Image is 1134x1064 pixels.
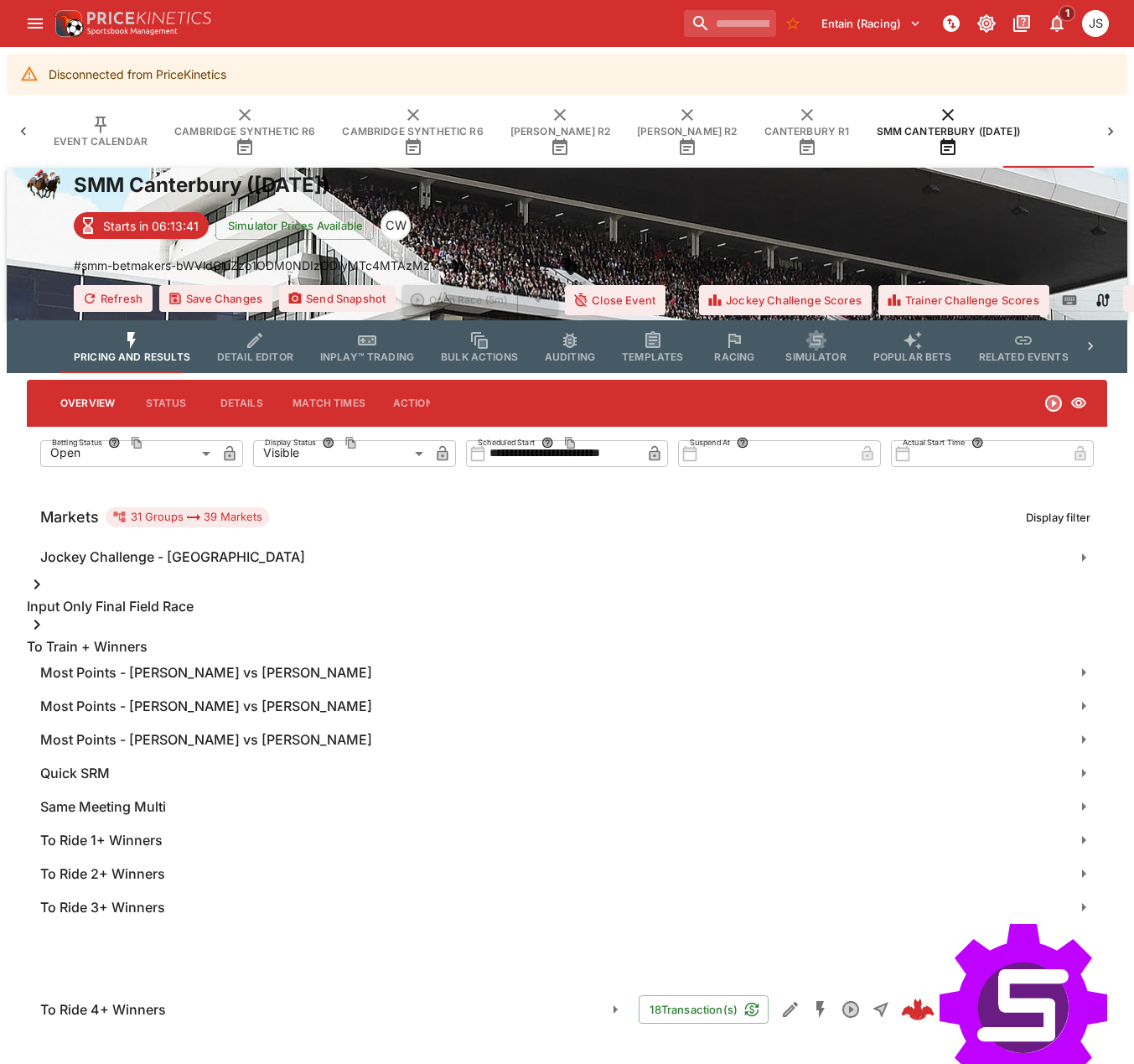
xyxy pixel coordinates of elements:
[27,857,1107,890] button: To Ride 2+ Winners
[215,211,374,240] button: Simulator Prices Available
[74,257,438,277] p: Copy To Clipboard
[204,383,279,423] button: Details
[27,638,1107,656] h6: To Train + Winners
[785,350,846,363] span: Simulator
[560,433,580,453] button: Copy To Clipboard
[47,383,128,423] button: Overview
[27,723,1107,756] button: Most Points - [PERSON_NAME] vs [PERSON_NAME]
[40,1001,166,1019] h6: To Ride 4+ Winners
[104,433,124,453] button: Betting StatusCopy To Clipboard
[967,433,987,453] button: Actual Start Time
[690,437,730,448] p: Suspend At
[279,285,396,312] button: Send Snapshot
[40,698,372,715] h6: Most Points - [PERSON_NAME] vs [PERSON_NAME]
[714,350,754,363] span: Racing
[127,433,147,453] button: Copy To Clipboard
[896,988,940,1031] a: 694685d1-99ce-483c-9fcd-f00b5f7fd05c
[863,95,1033,168] button: SMM Canterbury ([DATE])
[733,433,753,453] button: Suspend At
[40,899,165,916] h6: To Ride 3+ Winners
[775,994,805,1025] button: Edit Detail
[901,993,935,1026] div: 694685d1-99ce-483c-9fcd-f00b5f7fd05c
[1082,10,1109,37] div: John Seaton
[936,8,966,39] button: NOT Connected to PK
[441,350,518,363] span: Bulk Actions
[1007,8,1037,39] button: Documentation
[159,285,272,312] button: Save Changes
[805,994,836,1025] button: SGM Enabled
[381,210,411,241] div: Clint Wallis
[87,28,178,35] img: Sportsbook Management
[40,765,110,782] h6: Quick SRM
[811,10,931,37] button: Select Tenant
[27,756,1107,790] button: Quick SRM
[320,350,414,363] span: InPlay™ Trading
[40,548,305,566] h6: Jockey Challenge - [GEOGRAPHIC_DATA]
[20,8,50,39] button: open drawer
[40,95,161,168] button: Event Calendar
[979,350,1069,363] span: Related Events
[699,285,872,315] button: Jockey Challenge Scores
[27,790,1107,823] button: Same Meeting Multi
[478,437,535,448] p: Scheduled Start
[128,383,204,423] button: Status
[318,433,339,453] button: Display StatusCopy To Clipboard
[545,350,595,363] span: Auditing
[27,598,1107,615] h6: Input Only Final Field Race
[583,257,728,275] p: SMM Canterbury ([DATE])
[279,383,379,423] button: Match Times
[74,285,153,312] button: Refresh
[161,95,329,168] button: Cambridge Synthetic R6
[74,172,1047,198] h2: Copy To Clipboard
[624,95,750,168] button: [PERSON_NAME] R2
[253,439,429,466] div: Visible
[217,350,293,363] span: Detail Editor
[971,8,1002,39] button: Toggle light/dark mode
[87,12,211,24] img: PriceKinetics
[901,993,935,1026] img: logo-cerberus--red.svg
[1042,8,1072,39] button: Notifications
[497,95,624,168] button: [PERSON_NAME] R2
[866,994,896,1025] button: Straight
[40,507,99,527] h5: Markets
[27,541,1107,574] button: Jockey Challenge - [GEOGRAPHIC_DATA]
[1059,5,1076,22] span: 1
[537,433,557,453] button: Scheduled StartCopy To Clipboard
[878,285,1049,315] button: Trainer Challenge Scores
[873,350,952,363] span: Popular Bets
[903,437,965,448] p: Actual Start Time
[1016,504,1100,531] button: Display filter
[565,285,665,315] button: Close Event
[1070,395,1087,412] svg: Visible
[836,994,866,1025] button: Open
[103,217,199,235] p: Starts in 06:13:41
[402,285,558,315] div: split button
[40,832,163,849] h6: To Ride 1+ Winners
[1077,5,1114,42] button: John Seaton
[40,731,372,749] h6: Most Points - [PERSON_NAME] vs [PERSON_NAME]
[40,798,166,816] h6: Same Meeting Multi
[112,507,262,527] div: 31 Groups 39 Markets
[27,168,60,201] img: horse_racing.png
[751,95,863,168] button: Canterbury R1
[472,257,550,275] p: Revision 5222
[329,95,496,168] button: Cambridge Synthetic R6
[74,350,190,363] span: Pricing and Results
[27,689,1107,723] button: Most Points - [PERSON_NAME] vs [PERSON_NAME]
[60,320,1074,373] div: Event type filters
[40,439,216,466] div: Open
[622,350,683,363] span: Templates
[672,285,692,315] button: more
[52,437,101,448] p: Betting Status
[27,823,1107,857] button: To Ride 1+ Winners
[639,995,769,1024] button: 18Transaction(s)
[560,257,728,277] div: SMM Canterbury (10/09/25)
[27,890,1107,924] button: To Ride 3+ Winners
[779,10,806,37] button: No Bookmarks
[40,664,372,682] h6: Most Points - [PERSON_NAME] vs [PERSON_NAME]
[40,865,165,883] h6: To Ride 2+ Winners
[684,10,776,37] input: search
[341,433,361,453] button: Copy To Clipboard
[265,437,316,448] p: Display Status
[841,999,861,1020] svg: Open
